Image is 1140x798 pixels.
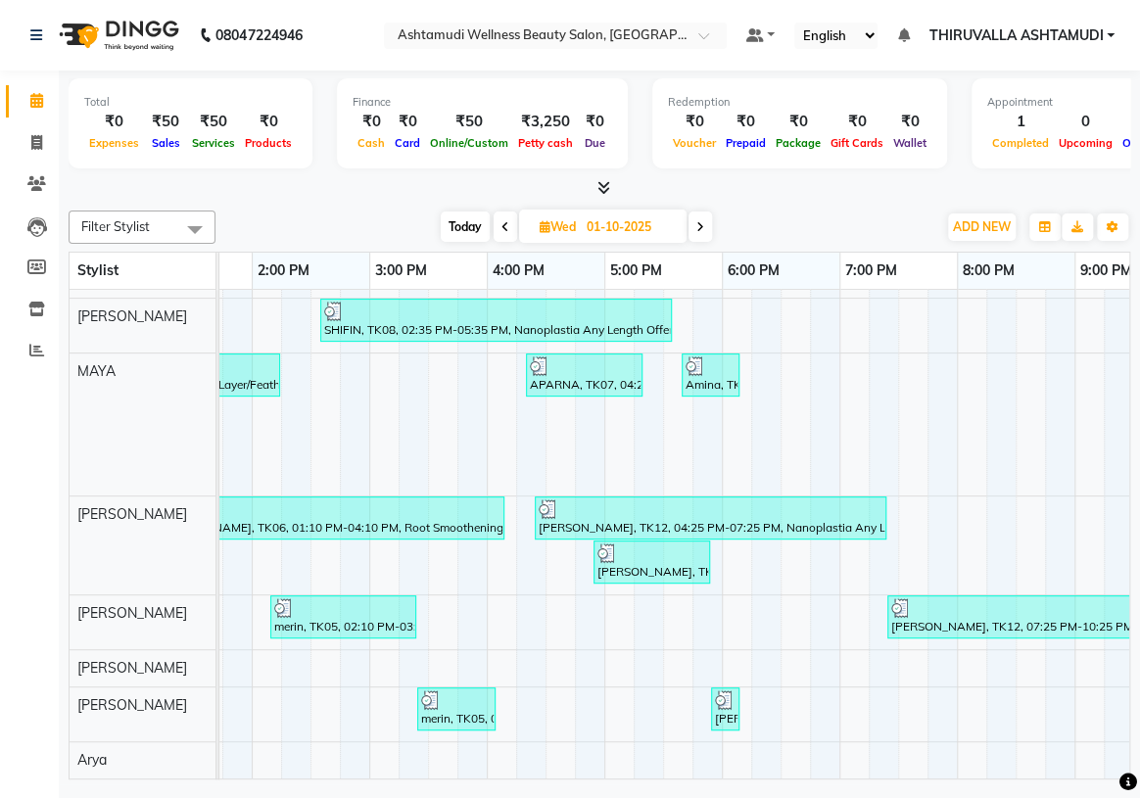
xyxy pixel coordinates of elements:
div: ₹0 [721,111,771,133]
span: Products [240,136,297,150]
a: 4:00 PM [488,257,549,285]
span: Today [441,211,490,242]
a: 6:00 PM [723,257,784,285]
span: Stylist [77,261,119,279]
span: [PERSON_NAME] [77,307,187,325]
span: Package [771,136,826,150]
span: [PERSON_NAME] [77,696,187,714]
span: ADD NEW [953,219,1011,234]
a: 9:00 PM [1075,257,1137,285]
span: Voucher [668,136,721,150]
div: ₹50 [144,111,187,133]
span: [PERSON_NAME] [77,505,187,523]
span: [PERSON_NAME] [77,659,187,677]
div: [PERSON_NAME], TK10, 05:55 PM-06:10 PM, Eyebrows Threading [713,690,737,728]
span: Wallet [888,136,931,150]
b: 08047224946 [215,8,302,63]
input: 2025-10-01 [581,212,679,242]
div: ₹0 [240,111,297,133]
span: Prepaid [721,136,771,150]
div: 1 [987,111,1054,133]
div: ₹0 [353,111,390,133]
div: ₹50 [425,111,513,133]
div: merin, TK05, 02:10 PM-03:25 PM, Hair Spa,Eyebrows Threading [272,598,414,635]
div: Amina, TK11, 05:40 PM-06:10 PM, Blow Dry Setting [684,356,737,394]
span: MAYA [77,362,116,380]
span: Online/Custom [425,136,513,150]
div: merin, TK05, 03:25 PM-04:05 PM, Root Touch-Up ([MEDICAL_DATA] Free) [419,690,494,728]
div: Redemption [668,94,931,111]
button: ADD NEW [948,213,1016,241]
span: Completed [987,136,1054,150]
div: [PERSON_NAME], TK10, 04:55 PM-05:55 PM, Layer Cut [595,543,708,581]
span: Services [187,136,240,150]
div: 0 [1054,111,1117,133]
span: Upcoming [1054,136,1117,150]
div: ₹0 [888,111,931,133]
span: [PERSON_NAME] [77,604,187,622]
a: 3:00 PM [370,257,432,285]
div: ₹0 [771,111,826,133]
div: ₹50 [187,111,240,133]
div: [PERSON_NAME], TK06, 01:10 PM-04:10 PM, Root Smoothening,Hair Cut With Fringes [155,499,502,537]
span: Petty cash [513,136,578,150]
div: ₹0 [84,111,144,133]
a: 7:00 PM [840,257,902,285]
div: SHIFIN, TK08, 02:35 PM-05:35 PM, Nanoplastia Any Length Offer [322,302,670,339]
span: Filter Stylist [81,218,150,234]
div: ₹0 [578,111,612,133]
span: THIRUVALLA ASHTAMUDI [928,25,1103,46]
span: Gift Cards [826,136,888,150]
span: Sales [147,136,185,150]
span: Cash [353,136,390,150]
a: 8:00 PM [958,257,1020,285]
span: Wed [535,219,581,234]
div: ₹0 [390,111,425,133]
div: ₹0 [826,111,888,133]
div: [PERSON_NAME], TK12, 04:25 PM-07:25 PM, Nanoplastia Any Length Offer [537,499,884,537]
span: Arya [77,751,107,769]
span: Card [390,136,425,150]
div: Total [84,94,297,111]
div: Finance [353,94,612,111]
div: ₹3,250 [513,111,578,133]
a: 5:00 PM [605,257,667,285]
div: ₹0 [668,111,721,133]
span: Expenses [84,136,144,150]
a: 2:00 PM [253,257,314,285]
img: logo [50,8,184,63]
span: Due [580,136,610,150]
div: APARNA, TK07, 04:20 PM-05:20 PM, Layer Cut [528,356,641,394]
